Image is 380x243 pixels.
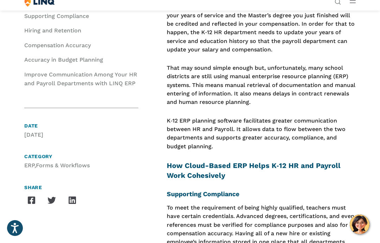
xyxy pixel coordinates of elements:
strong: How Cloud-Based ERP Helps K‑12 HR and Payroll Work Cohesively [167,161,341,180]
p: K‑12 ERP planning software facilitates greater communication between HR and Payroll. It allows da... [167,117,356,151]
a: Accuracy in Budget Planning [24,56,103,63]
a: Hiring and Retention [24,27,81,34]
a: Supporting Compliance [24,13,89,19]
strong: Supporting Compliance [167,190,239,198]
a: ERP [24,162,34,169]
a: Share on Facebook [24,193,38,207]
button: Hello, have a question? Let’s chat. [350,214,369,234]
a: Compensation Accuracy [24,42,91,49]
a: Share on Twitter [45,193,59,207]
h4: Date [24,122,138,130]
h4: Category [24,153,138,160]
a: Share on LinkedIn [65,193,79,207]
p: That may sound simple enough but, unfortunately, many school districts are still using manual ent... [167,64,356,107]
h4: Share [24,184,138,191]
time: [DATE] [24,131,43,138]
a: Forms & Workflows [36,162,90,169]
span: , [24,162,90,169]
a: Improve Communication Among Your HR and Payroll Departments with LINQ ERP [24,71,137,87]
